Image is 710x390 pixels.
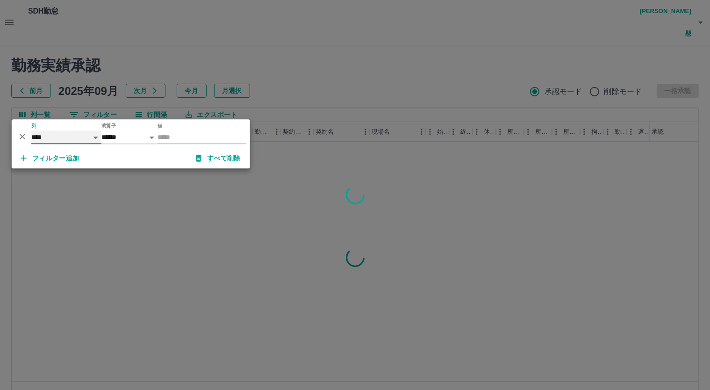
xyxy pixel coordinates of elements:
label: 値 [158,123,163,130]
button: 削除 [15,130,29,144]
button: フィルター追加 [14,150,87,166]
button: すべて削除 [188,150,248,166]
label: 列 [31,123,36,130]
label: 演算子 [101,123,116,130]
